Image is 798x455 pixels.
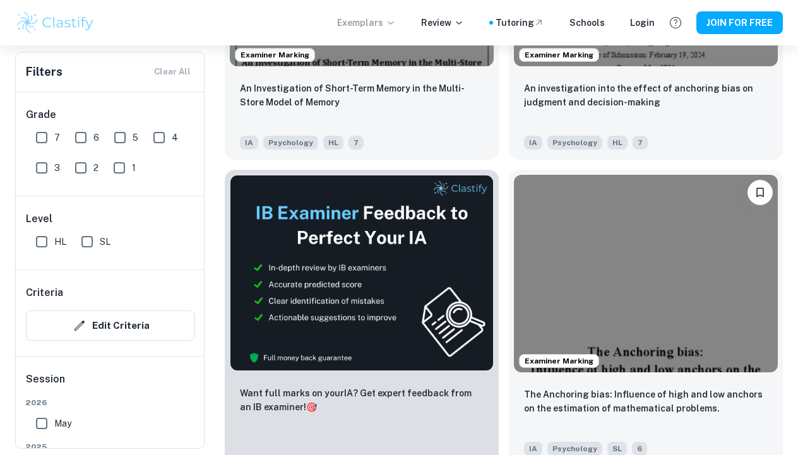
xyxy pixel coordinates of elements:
[15,10,95,35] img: Clastify logo
[26,63,63,81] h6: Filters
[26,285,63,300] h6: Criteria
[524,136,542,150] span: IA
[54,161,60,175] span: 3
[696,11,783,34] button: JOIN FOR FREE
[132,161,136,175] span: 1
[337,16,396,30] p: Exemplars
[240,81,484,109] p: An Investigation of Short-Term Memory in the Multi-Store Model of Memory
[26,441,195,452] span: 2025
[26,372,195,397] h6: Session
[633,136,648,150] span: 7
[569,16,605,30] a: Schools
[665,12,686,33] button: Help and Feedback
[747,180,773,205] button: Please log in to bookmark exemplars
[520,355,598,367] span: Examiner Marking
[235,49,314,61] span: Examiner Marking
[26,211,195,227] h6: Level
[524,387,768,415] p: The Anchoring bias: Influence of high and low anchors on the estimation of mathematical problems.
[496,16,544,30] a: Tutoring
[348,136,364,150] span: 7
[306,402,317,412] span: 🎯
[607,136,628,150] span: HL
[263,136,318,150] span: Psychology
[240,386,484,414] p: Want full marks on your IA ? Get expert feedback from an IB examiner!
[421,16,464,30] p: Review
[172,131,178,145] span: 4
[26,310,195,341] button: Edit Criteria
[323,136,343,150] span: HL
[524,81,768,109] p: An investigation into the effect of anchoring bias on judgment and decision-making
[26,397,195,408] span: 2026
[26,107,195,122] h6: Grade
[93,131,99,145] span: 6
[93,161,98,175] span: 2
[520,49,598,61] span: Examiner Marking
[240,136,258,150] span: IA
[514,175,778,373] img: Psychology IA example thumbnail: The Anchoring bias: Influence of high an
[230,175,494,371] img: Thumbnail
[100,235,110,249] span: SL
[133,131,138,145] span: 5
[547,136,602,150] span: Psychology
[54,235,66,249] span: HL
[630,16,655,30] a: Login
[54,131,60,145] span: 7
[54,417,71,430] span: May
